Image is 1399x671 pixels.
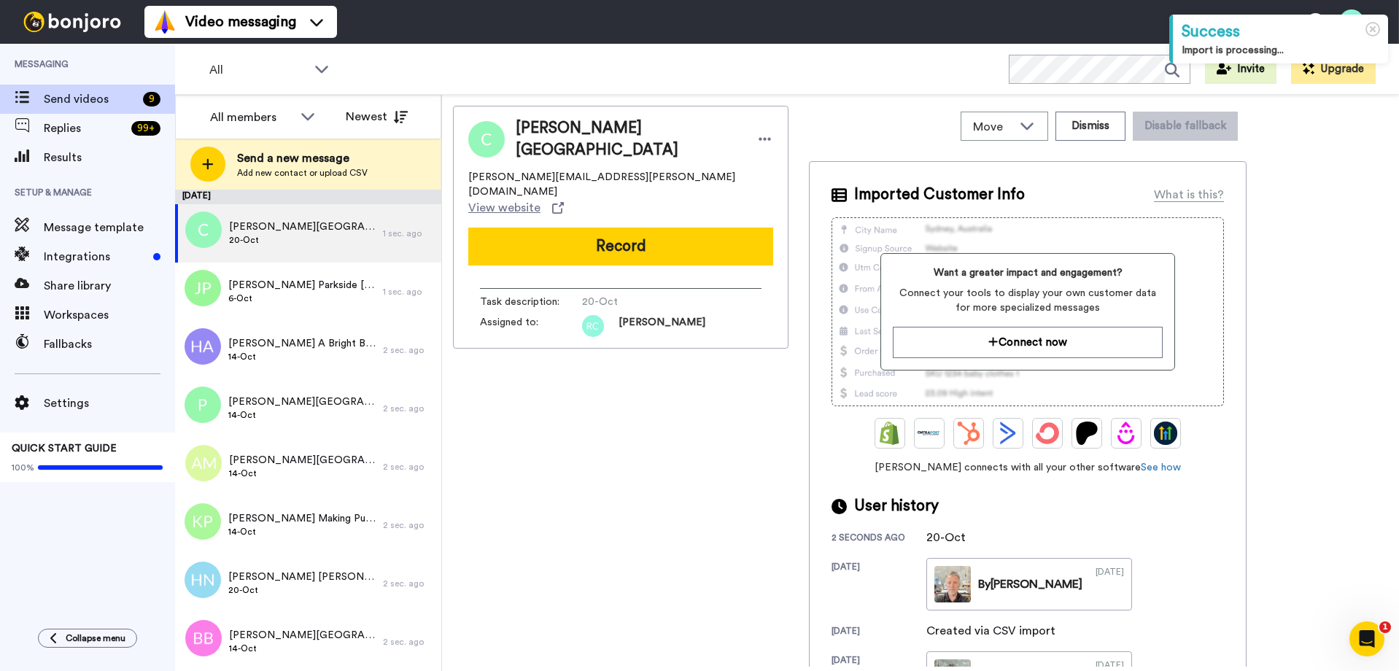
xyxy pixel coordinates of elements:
div: 2 sec. ago [383,344,434,356]
span: 20-Oct [229,234,376,246]
button: Record [468,228,773,265]
span: Share library [44,277,175,295]
button: Newest [335,102,419,131]
img: avatar [185,445,222,481]
div: 1 sec. ago [383,286,434,298]
span: [PERSON_NAME] [619,315,705,337]
span: [PERSON_NAME] Parkside [GEOGRAPHIC_DATA] [228,278,376,292]
div: Success [1182,20,1379,43]
span: [PERSON_NAME] A Bright Beginning Child Care Society [228,336,376,351]
span: Replies [44,120,125,137]
a: See how [1141,462,1181,473]
div: [DATE] [832,625,926,640]
img: Shopify [878,422,902,445]
span: [PERSON_NAME][GEOGRAPHIC_DATA][PERSON_NAME] [228,395,376,409]
img: ConvertKit [1036,422,1059,445]
div: 2 sec. ago [383,519,434,531]
span: Video messaging [185,12,296,32]
span: Connect your tools to display your own customer data for more specialized messages [893,286,1162,315]
span: 6-Oct [228,292,376,304]
img: avatar [185,328,221,365]
img: ActiveCampaign [996,422,1020,445]
span: QUICK START GUIDE [12,443,117,454]
span: All [209,61,307,79]
span: Settings [44,395,175,412]
span: 20-Oct [228,584,376,596]
span: Assigned to: [480,315,582,337]
span: 14-Oct [228,526,376,538]
img: GoHighLevel [1154,422,1177,445]
span: [PERSON_NAME][EMAIL_ADDRESS][PERSON_NAME][DOMAIN_NAME] [468,170,773,199]
img: 3a913766-76ca-4758-8243-66c0708dbb84-thumb.jpg [934,566,971,602]
span: 100% [12,462,34,473]
div: [DATE] [175,190,441,204]
div: By [PERSON_NAME] [978,575,1082,593]
img: vm-color.svg [153,10,177,34]
div: 2 sec. ago [383,636,434,648]
span: [PERSON_NAME] [PERSON_NAME][GEOGRAPHIC_DATA] [228,570,376,584]
div: 9 [143,92,160,106]
span: Send videos [44,90,137,108]
span: 14-Oct [229,468,376,479]
span: 14-Oct [228,351,376,362]
span: Send a new message [237,150,368,167]
span: Move [973,118,1012,136]
div: All members [210,109,293,126]
img: Drip [1115,422,1138,445]
img: d93267ab-c779-4d8f-882d-607c95f57ffc.png [582,315,604,337]
div: 99 + [131,121,160,136]
span: Imported Customer Info [854,184,1025,206]
span: Add new contact or upload CSV [237,167,368,179]
button: Collapse menu [38,629,137,648]
div: 2 seconds ago [832,532,926,546]
div: [DATE] [832,561,926,610]
img: avatar [185,620,222,656]
span: Task description : [480,295,582,309]
div: Created via CSV import [926,622,1055,640]
span: [PERSON_NAME] connects with all your other software [832,460,1224,475]
a: View website [468,199,564,217]
img: avatar [185,562,221,598]
span: View website [468,199,540,217]
span: 14-Oct [229,643,376,654]
div: Import is processing... [1182,43,1379,58]
span: Integrations [44,248,147,265]
span: Message template [44,219,175,236]
div: 2 sec. ago [383,403,434,414]
div: 2 sec. ago [383,578,434,589]
a: By[PERSON_NAME][DATE] [926,558,1132,610]
button: Upgrade [1291,55,1376,84]
span: Fallbacks [44,335,175,353]
img: bj-logo-header-white.svg [18,12,127,32]
iframe: Intercom live chat [1349,621,1384,656]
button: Connect now [893,327,1162,358]
span: 1 [1379,621,1391,633]
span: Results [44,149,175,166]
span: [PERSON_NAME][GEOGRAPHIC_DATA] [229,628,376,643]
div: 2 sec. ago [383,461,434,473]
span: [PERSON_NAME] Making Puddle Hoppers Childcare Centre [228,511,376,526]
img: c.png [185,212,222,248]
div: 20-Oct [926,529,999,546]
button: Invite [1205,55,1276,84]
img: p.png [185,387,221,423]
button: Dismiss [1055,112,1125,141]
img: avatar [185,503,221,540]
img: Image of Carlene Lochrie Higlands Elementary School [468,121,505,158]
span: Collapse menu [66,632,125,644]
span: 14-Oct [228,409,376,421]
div: What is this? [1154,186,1224,203]
span: [PERSON_NAME][GEOGRAPHIC_DATA] [229,220,376,234]
span: [PERSON_NAME][GEOGRAPHIC_DATA] [516,117,742,161]
img: Ontraport [918,422,941,445]
img: Patreon [1075,422,1098,445]
span: 20-Oct [582,295,721,309]
button: Disable fallback [1133,112,1238,141]
img: avatar [185,270,221,306]
div: 1 sec. ago [383,228,434,239]
span: User history [854,495,939,517]
span: Workspaces [44,306,175,324]
img: Hubspot [957,422,980,445]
